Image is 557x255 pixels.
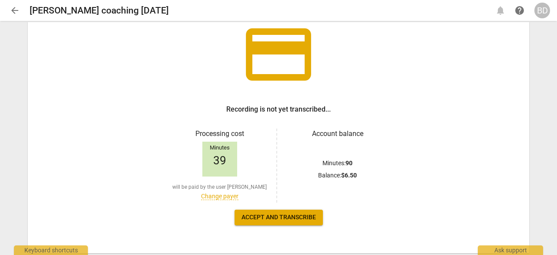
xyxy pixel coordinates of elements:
h2: [PERSON_NAME] coaching [DATE] [30,5,169,16]
div: Minutes [202,145,237,151]
h3: Account balance [288,129,387,139]
span: credit_card [239,15,318,94]
h3: Processing cost [170,129,269,139]
a: Help [512,3,527,18]
div: Ask support [478,245,543,255]
span: 39 [213,154,226,167]
p: Balance : [318,171,357,180]
span: will be paid by the user [PERSON_NAME] [172,184,267,191]
b: $ 6.50 [341,172,357,179]
p: Minutes : [322,159,352,168]
span: help [514,5,525,16]
a: Change payer [201,193,238,200]
h3: Recording is not yet transcribed... [226,104,331,115]
button: BD [534,3,550,18]
b: 90 [346,160,352,167]
div: Keyboard shortcuts [14,245,88,255]
span: Accept and transcribe [242,213,316,222]
button: Accept and transcribe [235,210,323,225]
span: arrow_back [10,5,20,16]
